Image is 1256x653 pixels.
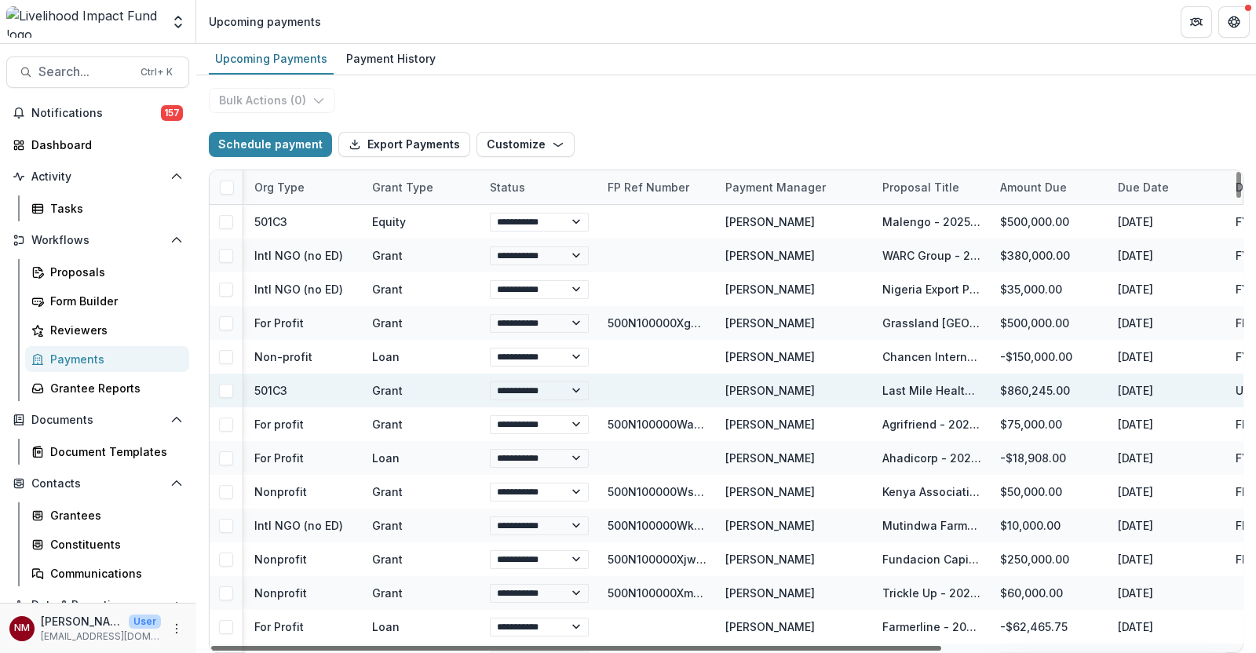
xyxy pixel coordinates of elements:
[38,64,131,79] span: Search...
[6,57,189,88] button: Search...
[476,132,575,157] button: Customize
[25,375,189,401] a: Grantee Reports
[882,247,981,264] div: WARC Group - 2025 Investment
[991,610,1108,644] div: -$62,465.75
[598,179,699,195] div: FP Ref Number
[31,234,164,247] span: Workflows
[716,170,873,204] div: Payment Manager
[129,615,161,629] p: User
[203,10,327,33] nav: breadcrumb
[1108,374,1226,407] div: [DATE]
[254,382,287,399] div: 501C3
[31,107,161,120] span: Notifications
[363,170,480,204] div: Grant Type
[372,551,403,567] div: Grant
[1108,576,1226,610] div: [DATE]
[372,618,400,635] div: Loan
[254,247,343,264] div: Intl NGO (no ED)
[254,416,304,432] div: For profit
[31,137,177,153] div: Dashboard
[50,565,177,582] div: Communications
[991,205,1108,239] div: $500,000.00
[725,213,815,230] div: [PERSON_NAME]
[873,170,991,204] div: Proposal Title
[254,517,343,534] div: Intl NGO (no ED)
[25,439,189,465] a: Document Templates
[254,618,304,635] div: For Profit
[608,585,706,601] div: 500N100000XmSjpIAF
[254,348,312,365] div: Non-profit
[31,477,164,491] span: Contacts
[725,348,815,365] div: [PERSON_NAME]
[363,179,443,195] div: Grant Type
[161,105,183,121] span: 157
[209,132,332,157] button: Schedule payment
[25,288,189,314] a: Form Builder
[245,170,363,204] div: Org type
[25,531,189,557] a: Constituents
[372,450,400,466] div: Loan
[372,348,400,365] div: Loan
[725,618,815,635] div: [PERSON_NAME]
[991,239,1108,272] div: $380,000.00
[372,517,403,534] div: Grant
[6,228,189,253] button: Open Workflows
[25,259,189,285] a: Proposals
[254,551,307,567] div: Nonprofit
[725,585,815,601] div: [PERSON_NAME]
[209,44,334,75] a: Upcoming Payments
[6,471,189,496] button: Open Contacts
[991,475,1108,509] div: $50,000.00
[882,517,981,534] div: Mutindwa Farmers Cooperative - 2025 - Goodbye [PERSON_NAME]
[50,443,177,460] div: Document Templates
[882,315,981,331] div: Grassland [GEOGRAPHIC_DATA] - 2025 Grant (co-funding with Rippleworks)
[31,599,164,612] span: Data & Reporting
[50,507,177,523] div: Grantees
[991,509,1108,542] div: $10,000.00
[991,576,1108,610] div: $60,000.00
[254,213,287,230] div: 501C3
[991,179,1076,195] div: Amount Due
[991,170,1108,204] div: Amount Due
[991,306,1108,340] div: $500,000.00
[14,623,30,633] div: Njeri Muthuri
[598,170,716,204] div: FP Ref Number
[372,483,403,500] div: Grant
[50,322,177,338] div: Reviewers
[340,47,442,70] div: Payment History
[991,272,1108,306] div: $35,000.00
[608,551,706,567] div: 500N100000XjwG9IAJ
[25,346,189,372] a: Payments
[372,315,403,331] div: Grant
[137,64,176,81] div: Ctrl + K
[209,47,334,70] div: Upcoming Payments
[725,551,815,567] div: [PERSON_NAME]
[1108,542,1226,576] div: [DATE]
[1108,610,1226,644] div: [DATE]
[209,88,335,113] button: Bulk Actions (0)
[25,502,189,528] a: Grantees
[209,13,321,30] div: Upcoming payments
[882,483,981,500] div: Kenya Association of Manufacturers - 2025 GTKY Grant
[372,382,403,399] div: Grant
[882,213,981,230] div: Malengo - 2025 Investment
[372,416,403,432] div: Grant
[725,382,815,399] div: [PERSON_NAME]
[6,6,161,38] img: Livelihood Impact Fund logo
[882,551,981,567] div: Fundacion Capital - 2025 Acredita program
[25,195,189,221] a: Tasks
[716,179,835,195] div: Payment Manager
[873,179,969,195] div: Proposal Title
[340,44,442,75] a: Payment History
[1108,205,1226,239] div: [DATE]
[882,585,981,601] div: Trickle Up - 2025 - New Lead
[254,483,307,500] div: Nonprofit
[50,200,177,217] div: Tasks
[882,281,981,297] div: Nigeria Export Promotion Council - 2025 GTKY
[725,450,815,466] div: [PERSON_NAME]
[6,164,189,189] button: Open Activity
